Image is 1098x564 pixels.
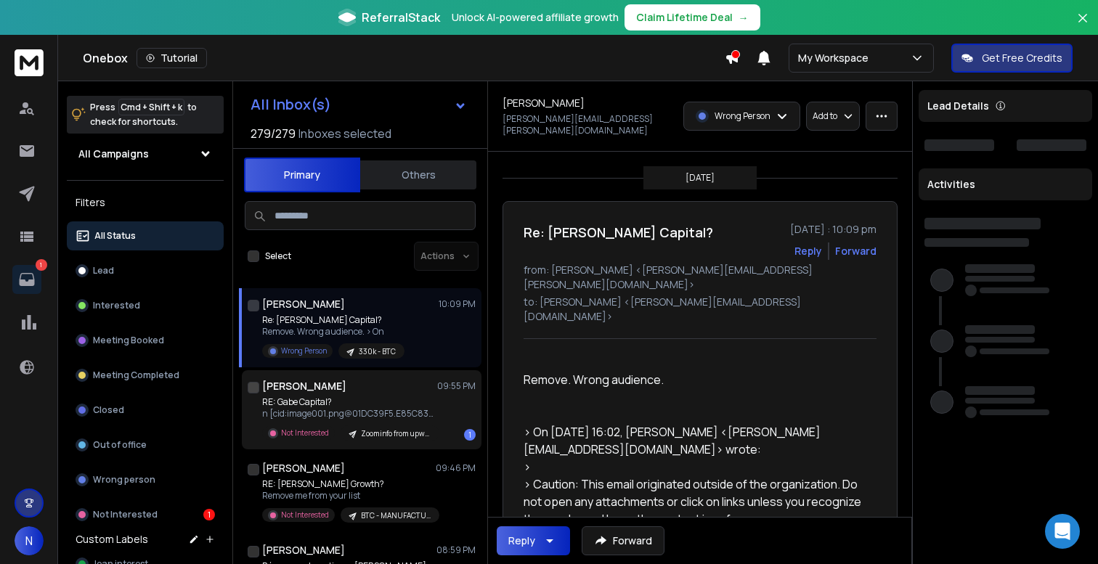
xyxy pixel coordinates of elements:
[464,429,476,441] div: 1
[794,244,822,258] button: Reply
[715,110,770,122] p: Wrong Person
[76,532,148,547] h3: Custom Labels
[67,221,224,250] button: All Status
[67,326,224,355] button: Meeting Booked
[78,147,149,161] h1: All Campaigns
[524,222,713,242] h1: Re: [PERSON_NAME] Capital?
[262,490,436,502] p: Remove me from your list
[67,500,224,529] button: Not Interested1
[262,461,345,475] h1: [PERSON_NAME]
[262,408,436,420] p: n [cid:image001.png@01DC39F5.E85C8320] [PERSON_NAME] Founder,
[118,99,184,115] span: Cmd + Shift + k
[1045,514,1080,549] div: Open Intercom Messenger
[503,113,675,136] p: [PERSON_NAME][EMAIL_ADDRESS][PERSON_NAME][DOMAIN_NAME]
[298,125,391,142] h3: Inboxes selected
[982,51,1062,65] p: Get Free Credits
[93,300,140,311] p: Interested
[244,158,360,192] button: Primary
[362,9,440,26] span: ReferralStack
[15,526,44,555] button: N
[503,96,585,110] h1: [PERSON_NAME]
[36,259,47,271] p: 1
[452,10,619,25] p: Unlock AI-powered affiliate growth
[361,510,431,521] p: BTC - MANUFACTURING
[281,510,329,520] p: Not Interested
[251,125,296,142] span: 279 / 279
[360,159,476,191] button: Others
[281,346,327,356] p: Wrong Person
[93,474,155,486] p: Wrong person
[262,326,404,338] p: Remove. Wrong audience. > On
[239,90,479,119] button: All Inbox(s)
[437,380,476,392] p: 09:55 PM
[83,48,725,68] div: Onebox
[508,534,535,548] div: Reply
[524,295,877,324] p: to: [PERSON_NAME] <[PERSON_NAME][EMAIL_ADDRESS][DOMAIN_NAME]>
[265,250,291,262] label: Select
[262,379,346,393] h1: [PERSON_NAME]
[67,192,224,213] h3: Filters
[436,462,476,474] p: 09:46 PM
[497,526,570,555] button: Reply
[790,222,877,237] p: [DATE] : 10:09 pm
[359,346,396,357] p: 330k - BTC
[67,430,224,459] button: Out of office
[67,256,224,285] button: Lead
[67,291,224,320] button: Interested
[203,509,215,520] div: 1
[813,110,837,122] p: Add to
[281,428,329,438] p: Not Interested
[625,4,760,30] button: Claim Lifetime Deal→
[798,51,874,65] p: My Workspace
[835,244,877,258] div: Forward
[93,439,147,451] p: Out of office
[67,139,224,168] button: All Campaigns
[436,544,476,556] p: 08:59 PM
[262,543,345,557] h1: [PERSON_NAME]
[262,478,436,490] p: RE: [PERSON_NAME] Growth?
[67,361,224,390] button: Meeting Completed
[582,526,664,555] button: Forward
[262,314,404,326] p: Re: [PERSON_NAME] Capital?
[686,172,715,184] p: [DATE]
[251,97,331,112] h1: All Inbox(s)
[919,168,1092,200] div: Activities
[90,100,197,129] p: Press to check for shortcuts.
[67,465,224,494] button: Wrong person
[262,396,436,408] p: RE: Gabe Capital?
[739,10,749,25] span: →
[439,298,476,310] p: 10:09 PM
[12,265,41,294] a: 1
[67,396,224,425] button: Closed
[93,404,124,416] p: Closed
[262,297,345,311] h1: [PERSON_NAME]
[927,99,989,113] p: Lead Details
[93,265,114,277] p: Lead
[951,44,1073,73] button: Get Free Credits
[524,263,877,292] p: from: [PERSON_NAME] <[PERSON_NAME][EMAIL_ADDRESS][PERSON_NAME][DOMAIN_NAME]>
[361,428,431,439] p: Zoominfo from upwork guy maybe its a scam who knows
[93,509,158,520] p: Not Interested
[94,230,136,242] p: All Status
[1073,9,1092,44] button: Close banner
[93,335,164,346] p: Meeting Booked
[93,369,179,381] p: Meeting Completed
[137,48,207,68] button: Tutorial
